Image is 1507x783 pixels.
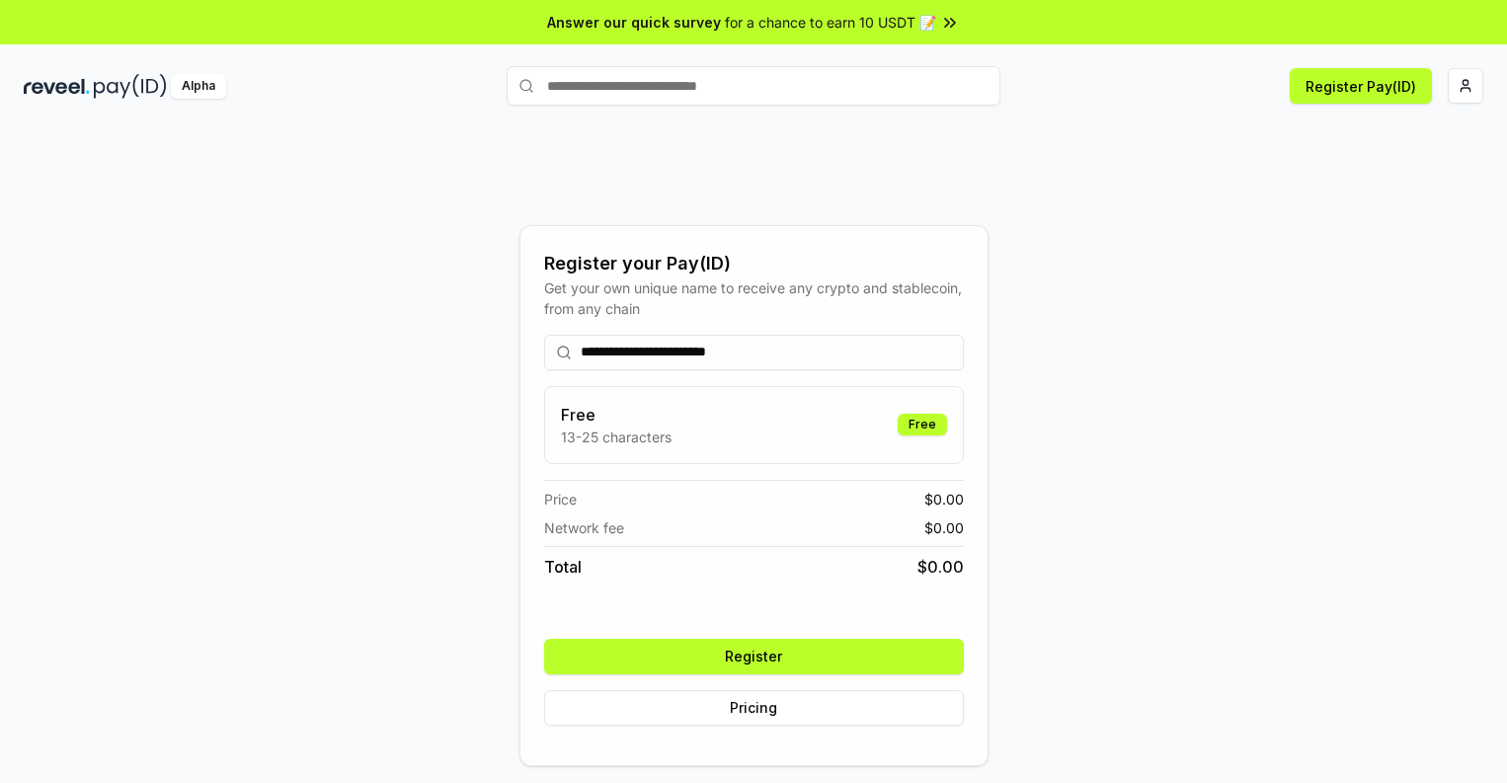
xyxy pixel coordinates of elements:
[561,427,672,447] p: 13-25 characters
[544,555,582,579] span: Total
[725,12,936,33] span: for a chance to earn 10 USDT 📝
[544,250,964,277] div: Register your Pay(ID)
[917,555,964,579] span: $ 0.00
[544,690,964,726] button: Pricing
[544,639,964,674] button: Register
[544,489,577,509] span: Price
[24,74,90,99] img: reveel_dark
[924,517,964,538] span: $ 0.00
[547,12,721,33] span: Answer our quick survey
[561,403,672,427] h3: Free
[898,414,947,435] div: Free
[544,517,624,538] span: Network fee
[1290,68,1432,104] button: Register Pay(ID)
[94,74,167,99] img: pay_id
[171,74,226,99] div: Alpha
[544,277,964,319] div: Get your own unique name to receive any crypto and stablecoin, from any chain
[924,489,964,509] span: $ 0.00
